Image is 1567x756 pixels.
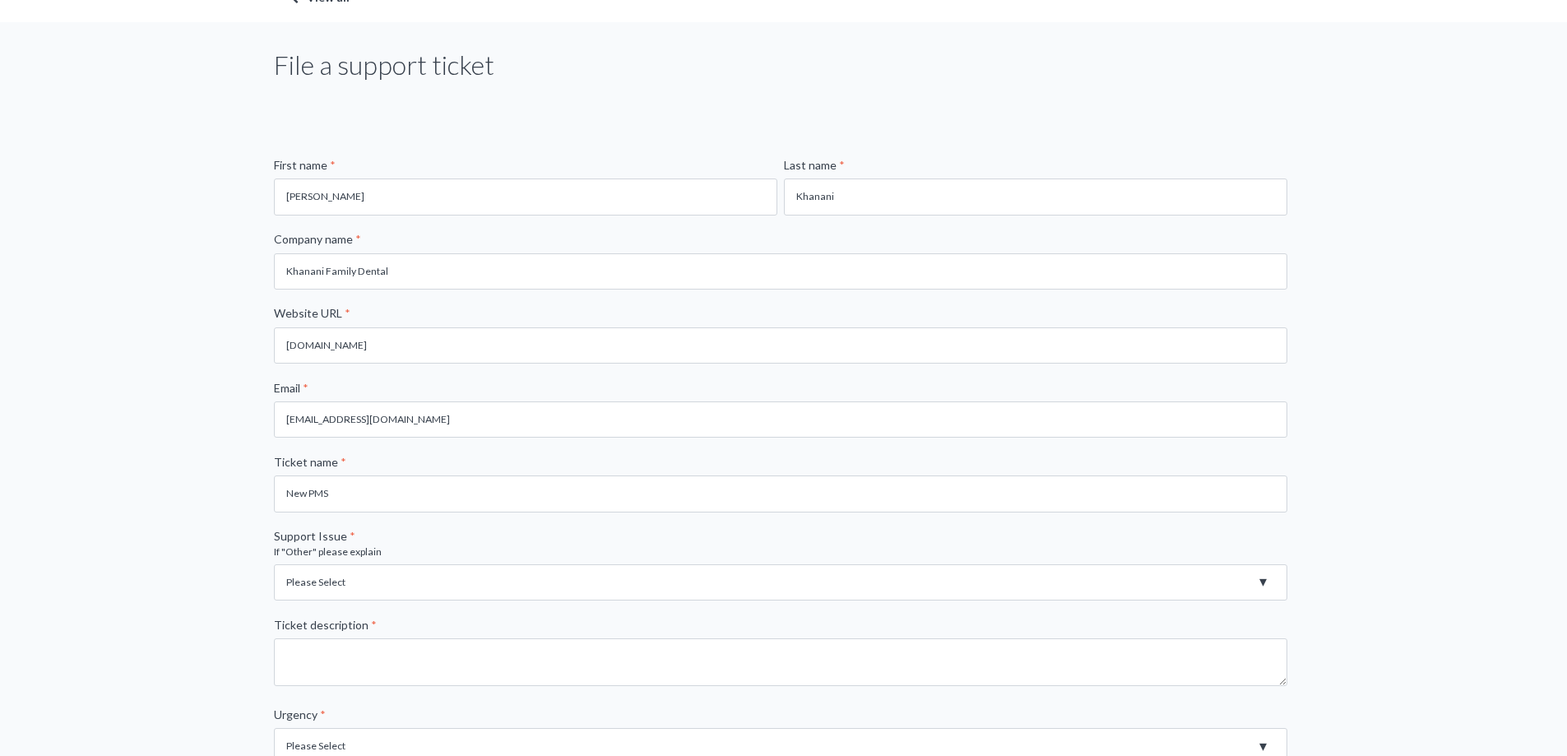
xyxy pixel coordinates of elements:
[274,381,300,395] span: Email
[274,529,347,543] span: Support Issue
[274,545,1294,559] legend: If "Other" please explain
[274,618,369,632] span: Ticket description
[274,707,318,721] span: Urgency
[274,455,338,469] span: Ticket name
[274,47,494,84] h1: File a support ticket
[274,158,327,172] span: First name
[784,158,837,172] span: Last name
[274,306,342,320] span: Website URL
[274,232,353,246] span: Company name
